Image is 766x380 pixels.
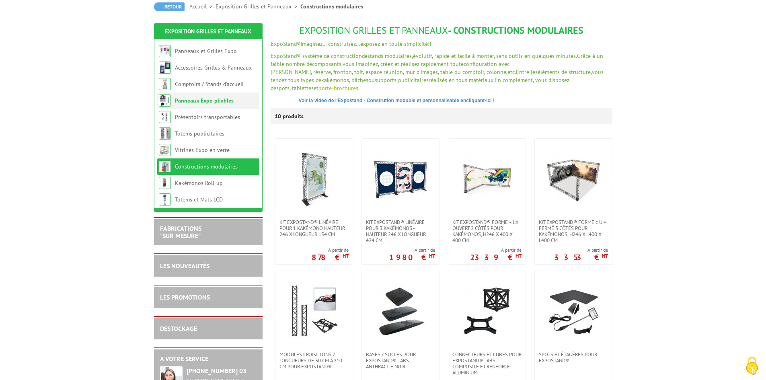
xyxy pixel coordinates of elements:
[160,262,209,270] a: LES NOUVEAUTÉS
[301,40,431,47] font: Imaginez… construisez…
[428,40,431,47] font: !!
[159,62,171,74] img: Accessoires Grilles & Panneaux
[362,52,368,60] span: de
[175,196,223,203] a: Totems et Mâts LCD
[360,40,428,47] a: exposez en toute simplicité
[292,84,314,92] a: tablettes
[539,219,608,243] span: Kit ExpoStand® forme « U » fermé 3 côtés pour kakémonos, H246 x L400 x L400 cm
[271,68,604,84] span: vous tendez tous types de
[159,193,171,205] img: Totems et Mâts LCD
[602,253,608,259] sup: HT
[271,25,612,36] h1: - Constructions modulaires
[354,68,364,76] a: toit,
[313,68,332,76] a: réserve,
[470,247,522,253] span: A partir de
[286,283,342,339] img: Modules Croisillons 7 longueurs de 30 cm à 210 cm pour ExpoStand®
[368,76,375,84] span: ou
[539,351,608,364] span: Spots et Étagères pour ExpoStand®
[366,351,435,370] span: Bases / Socles pour ExpoStand® - abs anthracite noir
[366,68,404,76] font: espace réunion,
[165,28,251,35] a: Exposition Grilles et Panneaux
[275,351,353,370] a: Modules Croisillons 7 longueurs de 30 cm à 210 cm pour ExpoStand®
[175,179,223,187] a: Kakémonos Roll-up
[742,356,762,376] img: Cookies (fenêtre modale)
[470,255,522,260] p: 2339 €
[175,47,237,55] a: Panneaux et Grilles Expo
[318,84,359,92] a: porte-brochures.
[159,127,171,140] img: Totems publicitaires
[429,253,435,259] sup: HT
[271,52,603,68] span: Grâce à un faible nombre de
[159,94,171,107] img: Panneaux Expo pliables
[216,3,300,10] a: Exposition Grilles et Panneaux
[299,98,466,103] span: Voir la vidéo de l'Expostand - Constrution moduble et personnalisable en
[276,84,290,92] a: spots,
[372,283,429,339] img: Bases / Socles pour ExpoStand® - abs anthracite noir
[279,219,349,237] span: Kit ExpoStand® linéaire pour 1 kakémono Hauteur 246 x longueur 154 cm
[312,255,349,260] p: 878 €
[343,253,349,259] sup: HT
[366,219,435,243] span: Kit ExpoStand® linéaire pour 3 kakémonos - Hauteur 246 x longueur 424 cm
[321,76,350,84] font: kakémonos,
[372,151,429,207] img: Kit ExpoStand® linéaire pour 3 kakémonos - Hauteur 246 x longueur 424 cm
[362,351,439,370] a: Bases / Socles pour ExpoStand® - abs anthracite noir
[554,247,608,253] span: A partir de
[738,353,766,380] button: Cookies (fenêtre modale)
[312,60,343,68] font: composants,
[274,52,301,60] a: xpoStand®
[159,45,171,57] img: Panneaux et Grilles Expo
[271,76,569,92] span: En complément, vous disposez de
[271,60,509,76] a: configuration avec [PERSON_NAME],
[160,224,201,240] a: FABRICATIONS"Sur Mesure"
[300,2,363,10] li: Constructions modulaires
[516,68,538,76] span: Entre les
[159,78,171,90] img: Comptoirs / Stands d'accueil
[175,113,240,121] a: Présentoirs transportables
[545,283,602,339] img: Spots et Étagères pour ExpoStand®
[175,80,244,88] a: Comptoirs / Stands d'accueil
[440,68,485,76] a: table ou comptoir,
[160,293,210,301] a: LES PROMOTIONS
[333,68,353,76] a: fronton,
[159,144,171,156] img: Vitrines Expo en verre
[362,219,439,243] a: Kit ExpoStand® linéaire pour 3 kakémonos - Hauteur 246 x longueur 424 cm
[459,151,515,207] img: Kit ExpoStand® forme « L » ouvert 2 côtés pour kakémonos, H246 x 400 x 400 cm
[554,255,608,260] p: 3353 €
[314,84,318,92] span: et
[175,163,238,170] a: Constructions modulaires
[175,64,252,71] a: Accessoires Grilles & Panneaux
[351,76,368,84] a: bâches
[368,52,413,60] a: stands modulaires,
[535,219,612,243] a: Kit ExpoStand® forme « U » fermé 3 côtés pour kakémonos, H246 x L400 x L400 cm
[175,130,224,137] a: Totems publicitaires
[487,68,507,76] a: colonne,
[507,68,516,76] span: etc.
[275,108,305,124] p: 10 produits
[160,325,197,333] a: DESTOCKAGE
[515,253,522,259] sup: HT
[159,177,171,189] img: Kakémonos Roll-up
[299,98,495,103] a: Voir la vidéo de l'Expostand - Constrution moduble et personnalisable encliquant-ici !
[159,160,171,173] img: Constructions modulaires
[375,76,429,84] a: supports publicitaires
[405,68,439,76] a: mur d’images,
[187,367,246,375] strong: [PHONE_NUMBER] 03
[189,3,216,10] a: Accueil
[413,52,577,60] span: évolutif, rapide et facile à monter, sans outils en quelques minutes.
[538,68,592,76] a: éléments de structure,
[160,355,257,363] h2: A votre service
[535,351,612,364] a: Spots et Étagères pour ExpoStand®
[286,151,342,207] img: Kit ExpoStand® linéaire pour 1 kakémono Hauteur 246 x longueur 154 cm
